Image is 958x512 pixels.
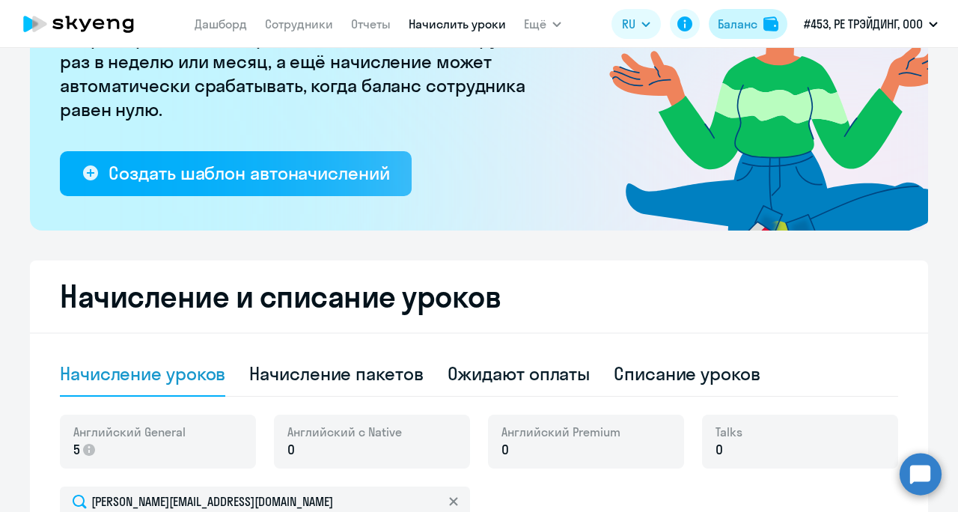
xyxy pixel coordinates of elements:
span: 5 [73,440,80,460]
button: Балансbalance [709,9,787,39]
div: Создать шаблон автоначислений [109,161,389,185]
span: Talks [716,424,742,440]
span: Английский с Native [287,424,402,440]
h2: Начисление и списание уроков [60,278,898,314]
span: Английский Premium [501,424,620,440]
p: #453, РЕ ТРЭЙДИНГ, ООО [804,15,923,33]
a: Отчеты [351,16,391,31]
span: Ещё [524,15,546,33]
span: 0 [287,440,295,460]
button: Создать шаблон автоначислений [60,151,412,196]
button: Ещё [524,9,561,39]
div: Начисление уроков [60,362,225,385]
div: Начисление пакетов [249,362,423,385]
p: [PERSON_NAME] больше не придётся начислять вручную. Например, можно настроить начисление для сотр... [60,1,569,121]
span: 0 [716,440,723,460]
span: 0 [501,440,509,460]
button: #453, РЕ ТРЭЙДИНГ, ООО [796,6,945,42]
div: Баланс [718,15,757,33]
a: Начислить уроки [409,16,506,31]
a: Дашборд [195,16,247,31]
button: RU [611,9,661,39]
span: Английский General [73,424,186,440]
div: Списание уроков [614,362,760,385]
a: Сотрудники [265,16,333,31]
img: balance [763,16,778,31]
div: Ожидают оплаты [448,362,591,385]
span: RU [622,15,635,33]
